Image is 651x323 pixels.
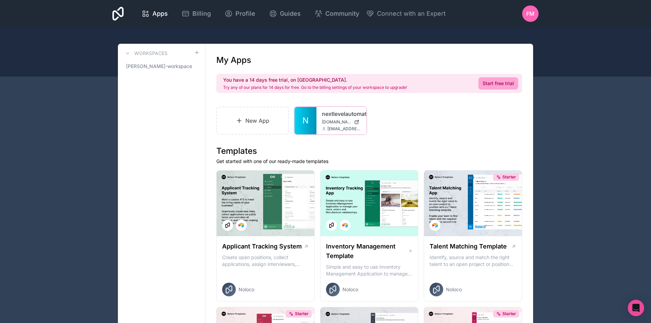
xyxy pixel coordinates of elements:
[322,119,361,125] a: [DOMAIN_NAME]
[502,174,516,180] span: Starter
[216,158,522,165] p: Get started with one of our ready-made templates
[239,286,254,293] span: Noloco
[302,115,309,126] span: N
[430,242,507,251] h1: Talent Matching Template
[222,254,309,268] p: Create open positions, collect applications, assign interviewers, centralise candidate feedback a...
[235,9,255,18] span: Profile
[134,50,167,57] h3: Workspaces
[239,223,244,228] img: Airtable Logo
[322,119,351,125] span: [DOMAIN_NAME]
[223,85,407,90] p: Try any of our plans for 14 days for free. Go to the billing settings of your workspace to upgrade!
[430,254,516,268] p: Identify, source and match the right talent to an open project or position with our Talent Matchi...
[342,286,358,293] span: Noloco
[342,223,348,228] img: Airtable Logo
[322,110,361,118] a: nextlevelautomation
[309,6,365,21] a: Community
[219,6,261,21] a: Profile
[502,311,516,317] span: Starter
[216,146,522,157] h1: Templates
[326,264,413,277] p: Simple and easy to use Inventory Management Application to manage your stock, orders and Manufact...
[280,9,301,18] span: Guides
[325,9,359,18] span: Community
[526,10,534,18] span: Fm
[136,6,173,21] a: Apps
[366,9,446,18] button: Connect with an Expert
[295,107,316,134] a: N
[216,107,289,135] a: New App
[222,242,302,251] h1: Applicant Tracking System
[126,63,192,70] span: [PERSON_NAME]-workspace
[326,242,408,261] h1: Inventory Management Template
[123,60,200,72] a: [PERSON_NAME]-workspace
[216,55,251,66] h1: My Apps
[192,9,211,18] span: Billing
[263,6,306,21] a: Guides
[446,286,462,293] span: Noloco
[176,6,216,21] a: Billing
[478,77,518,90] a: Start free trial
[327,126,361,132] span: [EMAIL_ADDRESS][DOMAIN_NAME]
[377,9,446,18] span: Connect with an Expert
[123,49,167,57] a: Workspaces
[295,311,309,317] span: Starter
[432,223,438,228] img: Airtable Logo
[628,300,644,316] div: Open Intercom Messenger
[152,9,168,18] span: Apps
[223,77,407,83] h2: You have a 14 days free trial, on [GEOGRAPHIC_DATA].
